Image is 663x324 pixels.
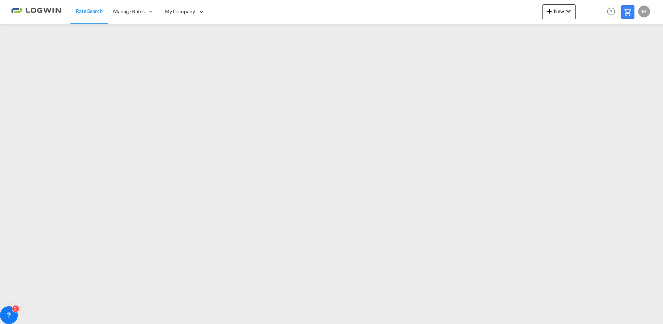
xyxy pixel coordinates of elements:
[605,5,621,19] div: Help
[605,5,617,18] span: Help
[165,8,195,15] span: My Company
[545,7,554,16] md-icon: icon-plus 400-fg
[76,8,103,14] span: Rate Search
[564,7,573,16] md-icon: icon-chevron-down
[542,4,576,19] button: icon-plus 400-fgNewicon-chevron-down
[113,8,145,15] span: Manage Rates
[638,6,650,17] div: M
[11,3,61,20] img: 2761ae10d95411efa20a1f5e0282d2d7.png
[545,8,573,14] span: New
